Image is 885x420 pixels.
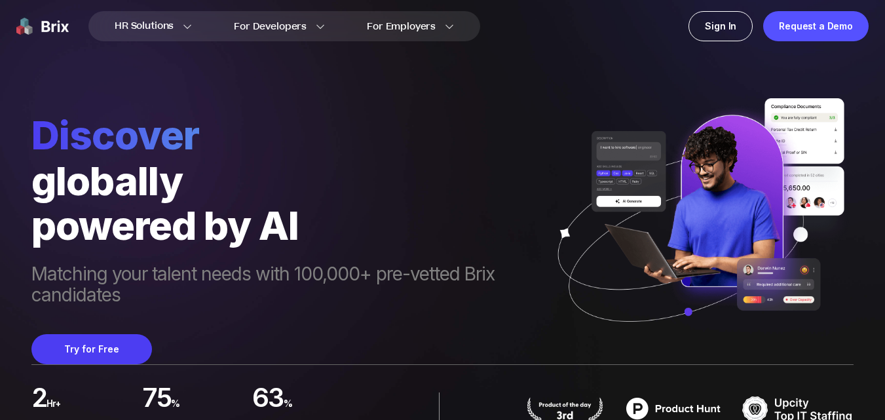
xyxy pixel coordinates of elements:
[763,11,869,41] a: Request a Demo
[31,111,541,159] span: Discover
[31,334,152,364] button: Try for Free
[31,159,541,203] div: globally
[115,16,174,37] span: HR Solutions
[31,203,541,248] div: powered by AI
[142,386,172,414] span: 75
[252,386,284,414] span: 63
[367,20,436,33] span: For Employers
[688,11,753,41] a: Sign In
[31,263,541,308] span: Matching your talent needs with 100,000+ pre-vetted Brix candidates
[234,20,307,33] span: For Developers
[541,98,854,349] img: ai generate
[31,386,47,414] span: 2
